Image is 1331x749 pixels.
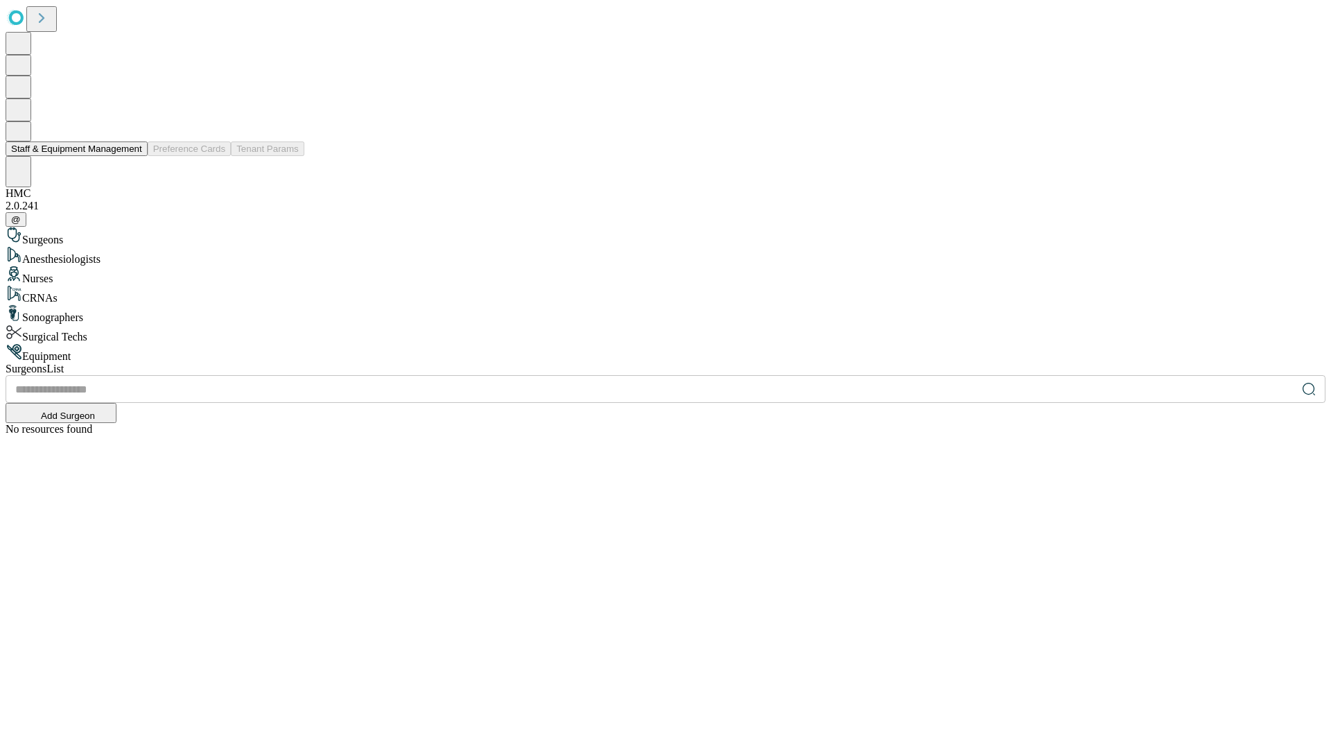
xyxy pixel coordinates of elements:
[6,304,1325,324] div: Sonographers
[11,214,21,225] span: @
[6,246,1325,266] div: Anesthesiologists
[231,141,304,156] button: Tenant Params
[6,141,148,156] button: Staff & Equipment Management
[6,403,116,423] button: Add Surgeon
[41,411,95,421] span: Add Surgeon
[6,343,1325,363] div: Equipment
[6,212,26,227] button: @
[6,324,1325,343] div: Surgical Techs
[6,187,1325,200] div: HMC
[6,423,1325,436] div: No resources found
[6,285,1325,304] div: CRNAs
[6,200,1325,212] div: 2.0.241
[6,363,1325,375] div: Surgeons List
[6,266,1325,285] div: Nurses
[148,141,231,156] button: Preference Cards
[6,227,1325,246] div: Surgeons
